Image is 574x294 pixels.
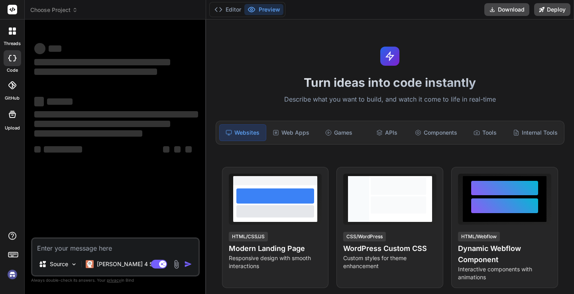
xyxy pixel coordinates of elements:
[34,97,44,106] span: ‌
[184,260,192,268] img: icon
[534,3,570,16] button: Deploy
[268,124,314,141] div: Web Apps
[7,67,18,74] label: code
[412,124,460,141] div: Components
[34,121,170,127] span: ‌
[172,260,181,269] img: attachment
[107,278,121,282] span: privacy
[49,45,61,52] span: ‌
[316,124,362,141] div: Games
[229,232,268,241] div: HTML/CSS/JS
[50,260,68,268] p: Source
[458,232,500,241] div: HTML/Webflow
[97,260,156,268] p: [PERSON_NAME] 4 S..
[211,94,569,105] p: Describe what you want to build, and watch it come to life in real-time
[163,146,169,153] span: ‌
[244,4,283,15] button: Preview
[5,125,20,131] label: Upload
[229,254,322,270] p: Responsive design with smooth interactions
[47,98,73,105] span: ‌
[343,243,436,254] h4: WordPress Custom CSS
[458,243,551,265] h4: Dynamic Webflow Component
[211,4,244,15] button: Editor
[86,260,94,268] img: Claude 4 Sonnet
[34,69,157,75] span: ‌
[34,59,170,65] span: ‌
[364,124,410,141] div: APIs
[44,146,82,153] span: ‌
[34,146,41,153] span: ‌
[31,276,200,284] p: Always double-check its answers. Your in Bind
[458,265,551,281] p: Interactive components with animations
[229,243,322,254] h4: Modern Landing Page
[34,130,142,137] span: ‌
[462,124,508,141] div: Tools
[5,95,20,102] label: GitHub
[343,232,386,241] div: CSS/WordPress
[30,6,78,14] span: Choose Project
[34,43,45,54] span: ‌
[211,75,569,90] h1: Turn ideas into code instantly
[71,261,77,268] img: Pick Models
[510,124,561,141] div: Internal Tools
[219,124,266,141] div: Websites
[34,111,198,118] span: ‌
[4,40,21,47] label: threads
[174,146,181,153] span: ‌
[6,268,19,281] img: signin
[484,3,529,16] button: Download
[185,146,192,153] span: ‌
[343,254,436,270] p: Custom styles for theme enhancement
